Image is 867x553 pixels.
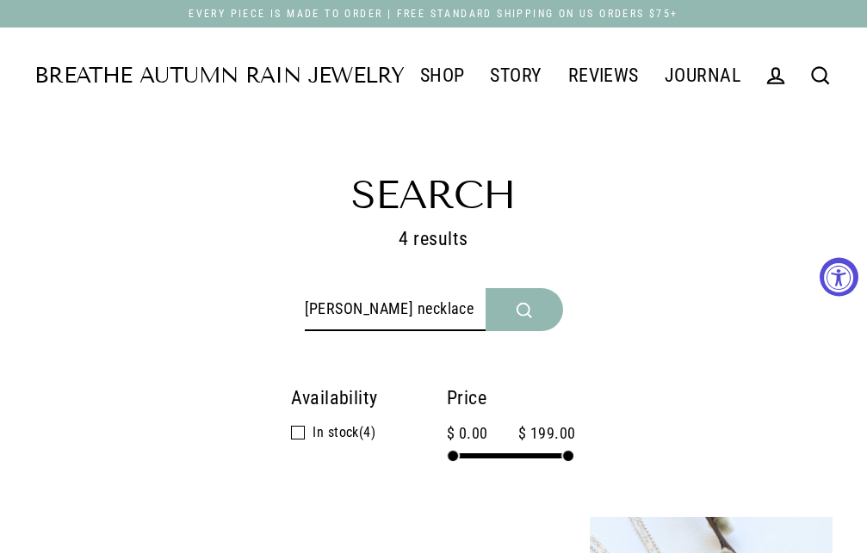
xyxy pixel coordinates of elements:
div: Price [447,383,576,413]
div: 4 results [133,224,735,331]
button: Accessibility Widget, click to open [820,257,858,296]
input: Search our store [305,288,486,331]
a: Breathe Autumn Rain Jewelry [34,65,404,87]
span: $ 0.00 [447,421,488,446]
span: $ 199.00 [508,421,576,446]
a: JOURNAL [652,54,753,97]
span: (4) [313,421,375,444]
div: Primary [404,53,753,98]
a: REVIEWS [555,54,652,97]
h1: Search [34,175,833,215]
span: In stock [313,424,359,440]
div: Availability [291,383,377,413]
a: STORY [477,54,554,97]
a: SHOP [407,54,478,97]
